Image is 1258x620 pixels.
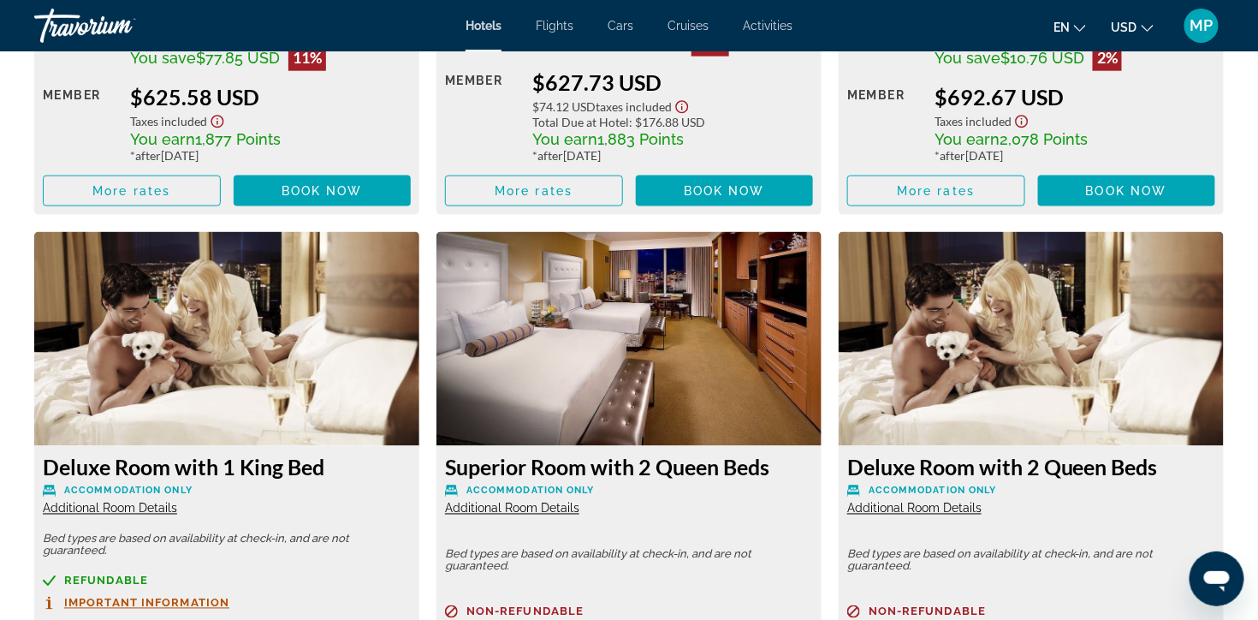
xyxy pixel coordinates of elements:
span: Total Due at Hotel [532,115,629,129]
div: 11% [288,44,326,71]
span: 2,078 Points [1000,130,1088,148]
span: 1,877 Points [195,130,281,148]
div: $625.58 USD [130,84,411,110]
button: Book now [1038,176,1216,206]
span: USD [1112,21,1137,34]
span: More rates [495,184,573,198]
img: Deluxe Room with 1 King Bed [34,232,419,446]
span: Important Information [64,598,229,609]
button: Change currency [1112,15,1154,39]
span: $10.76 USD [1000,49,1084,67]
img: Deluxe Room with 2 Queen Beds [839,232,1224,446]
span: Additional Room Details [43,502,177,516]
span: 1,883 Points [597,130,684,148]
span: Additional Room Details [445,502,579,516]
a: Cars [608,19,633,33]
span: $77.85 USD [196,49,280,67]
span: You save [130,49,196,67]
span: $74.12 USD [532,99,596,114]
span: Book now [684,184,765,198]
p: Bed types are based on availability at check-in, and are not guaranteed. [445,549,813,573]
a: Activities [743,19,792,33]
span: Book now [1086,184,1167,198]
p: Bed types are based on availability at check-in, and are not guaranteed. [43,534,411,557]
h3: Deluxe Room with 1 King Bed [43,455,411,480]
button: Book now [234,176,412,206]
h3: Deluxe Room with 2 Queen Beds [847,455,1215,480]
div: $692.67 USD [935,84,1215,110]
span: Refundable [64,575,148,587]
span: You save [935,49,1000,67]
span: Taxes included [935,114,1012,128]
a: Refundable [43,575,411,587]
span: after [537,148,563,163]
span: en [1053,21,1070,34]
span: More rates [897,184,975,198]
button: Book now [636,176,814,206]
div: * [DATE] [532,148,813,163]
span: MP [1190,17,1213,34]
div: Member [445,69,519,163]
h3: Superior Room with 2 Queen Beds [445,455,813,480]
button: Show Taxes and Fees disclaimer [672,95,692,115]
iframe: Button to launch messaging window [1190,551,1244,606]
div: $627.73 USD [532,69,813,95]
a: Cruises [668,19,709,33]
button: More rates [847,176,1025,206]
span: Book now [282,184,363,198]
span: You earn [935,130,1000,148]
span: You earn [130,130,195,148]
button: User Menu [1179,8,1224,44]
span: Accommodation Only [64,486,193,497]
button: Show Taxes and Fees disclaimer [207,110,228,129]
span: Accommodation Only [869,486,997,497]
div: Member [43,84,117,163]
a: Flights [536,19,573,33]
button: More rates [43,176,221,206]
button: More rates [445,176,623,206]
span: after [135,148,161,163]
span: More rates [92,184,170,198]
button: Change language [1053,15,1086,39]
span: after [940,148,965,163]
span: Taxes included [596,99,672,114]
button: Show Taxes and Fees disclaimer [1012,110,1032,129]
div: Member [847,84,922,163]
div: : $176.88 USD [532,115,813,129]
img: Superior Room with 2 Queen Beds [436,232,822,446]
span: Non-refundable [869,606,986,617]
span: Additional Room Details [847,502,982,516]
span: You earn [532,130,597,148]
p: Bed types are based on availability at check-in, and are not guaranteed. [847,549,1215,573]
a: Hotels [466,19,501,33]
div: * [DATE] [935,148,1215,163]
a: Travorium [34,3,205,48]
div: * [DATE] [130,148,411,163]
span: Taxes included [130,114,207,128]
div: 2% [1093,44,1122,71]
span: Non-refundable [466,606,584,617]
span: Accommodation Only [466,486,595,497]
button: Important Information [43,596,229,611]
